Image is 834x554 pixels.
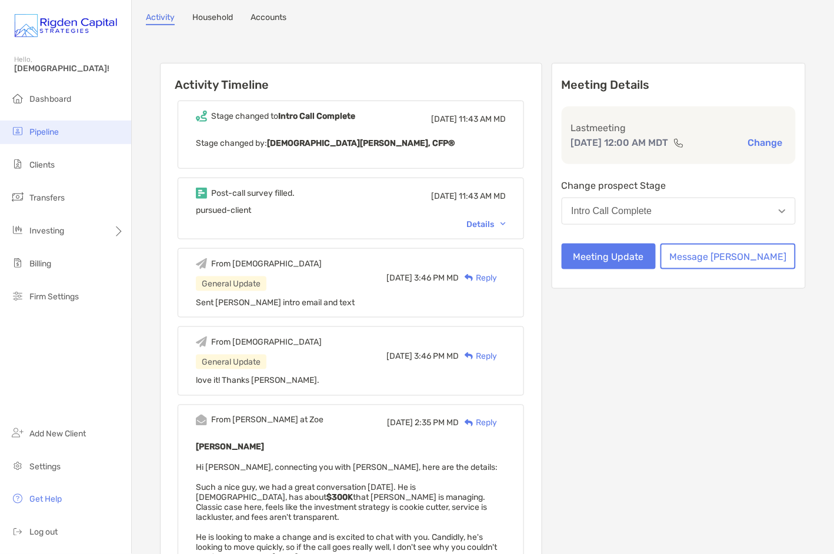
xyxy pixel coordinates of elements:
[459,272,497,284] div: Reply
[211,259,322,269] div: From [DEMOGRAPHIC_DATA]
[196,376,319,386] span: love it! Thanks [PERSON_NAME].
[29,292,79,302] span: Firm Settings
[211,415,323,425] div: From [PERSON_NAME] at Zoe
[29,259,51,269] span: Billing
[196,188,207,199] img: Event icon
[251,12,286,25] a: Accounts
[431,191,457,201] span: [DATE]
[196,276,266,291] div: General Update
[386,351,412,361] span: [DATE]
[466,219,506,229] div: Details
[11,256,25,270] img: billing icon
[459,417,497,429] div: Reply
[29,193,65,203] span: Transfers
[11,223,25,237] img: investing icon
[196,442,264,452] b: [PERSON_NAME]
[211,337,322,347] div: From [DEMOGRAPHIC_DATA]
[11,289,25,303] img: firm-settings icon
[29,226,64,236] span: Investing
[14,64,124,74] span: [DEMOGRAPHIC_DATA]!
[387,418,413,428] span: [DATE]
[196,258,207,269] img: Event icon
[11,525,25,539] img: logout icon
[562,178,796,193] p: Change prospect Stage
[29,127,59,137] span: Pipeline
[465,419,473,427] img: Reply icon
[459,191,506,201] span: 11:43 AM MD
[11,157,25,171] img: clients icon
[196,336,207,348] img: Event icon
[501,222,506,226] img: Chevron icon
[29,429,86,439] span: Add New Client
[562,243,656,269] button: Meeting Update
[11,459,25,473] img: settings icon
[267,138,455,148] b: [DEMOGRAPHIC_DATA][PERSON_NAME], CFP®
[459,114,506,124] span: 11:43 AM MD
[11,492,25,506] img: get-help icon
[431,114,457,124] span: [DATE]
[326,493,353,503] strong: $300K
[779,209,786,213] img: Open dropdown arrow
[196,205,251,215] span: pursued-client
[278,111,355,121] b: Intro Call Complete
[414,273,459,283] span: 3:46 PM MD
[192,12,233,25] a: Household
[745,136,786,149] button: Change
[465,352,473,360] img: Reply icon
[386,273,412,283] span: [DATE]
[196,111,207,122] img: Event icon
[29,495,62,505] span: Get Help
[161,64,542,92] h6: Activity Timeline
[14,5,117,47] img: Zoe Logo
[211,111,355,121] div: Stage changed to
[415,418,459,428] span: 2:35 PM MD
[29,528,58,538] span: Log out
[414,351,459,361] span: 3:46 PM MD
[673,138,684,148] img: communication type
[459,350,497,362] div: Reply
[660,243,796,269] button: Message [PERSON_NAME]
[562,198,796,225] button: Intro Call Complete
[196,136,506,151] p: Stage changed by:
[571,121,787,135] p: Last meeting
[465,274,473,282] img: Reply icon
[572,206,652,216] div: Intro Call Complete
[11,426,25,440] img: add_new_client icon
[11,190,25,204] img: transfers icon
[196,415,207,426] img: Event icon
[562,78,796,92] p: Meeting Details
[146,12,175,25] a: Activity
[211,188,295,198] div: Post-call survey filled.
[196,355,266,369] div: General Update
[11,124,25,138] img: pipeline icon
[571,135,669,150] p: [DATE] 12:00 AM MDT
[11,91,25,105] img: dashboard icon
[29,160,55,170] span: Clients
[29,94,71,104] span: Dashboard
[196,298,355,308] span: Sent [PERSON_NAME] intro email and text
[29,462,61,472] span: Settings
